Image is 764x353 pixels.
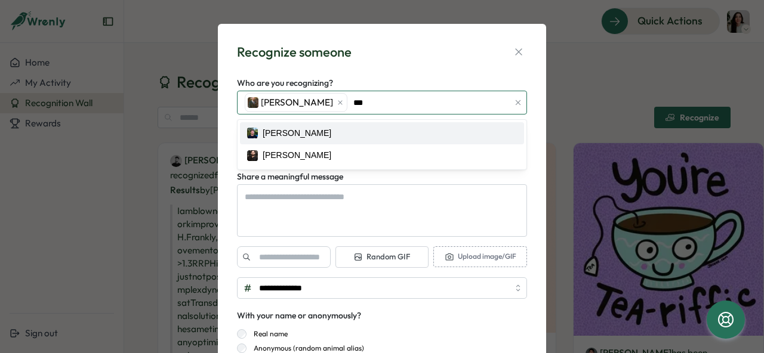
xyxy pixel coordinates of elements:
img: Peter Redpath [247,150,258,161]
span: Random GIF [353,252,410,262]
div: With your name or anonymously? [237,309,361,323]
label: Who are you recognizing? [237,77,333,90]
img: Gabriel Hasser [248,97,258,108]
div: [PERSON_NAME] [263,127,331,140]
label: Real name [247,329,288,339]
img: Pat Gregory [247,128,258,138]
button: Random GIF [335,246,429,268]
label: Share a meaningful message [237,171,343,184]
span: [PERSON_NAME] [261,96,333,109]
label: Anonymous (random animal alias) [247,343,364,353]
div: Recognize someone [237,43,352,61]
div: [PERSON_NAME] [263,149,331,162]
